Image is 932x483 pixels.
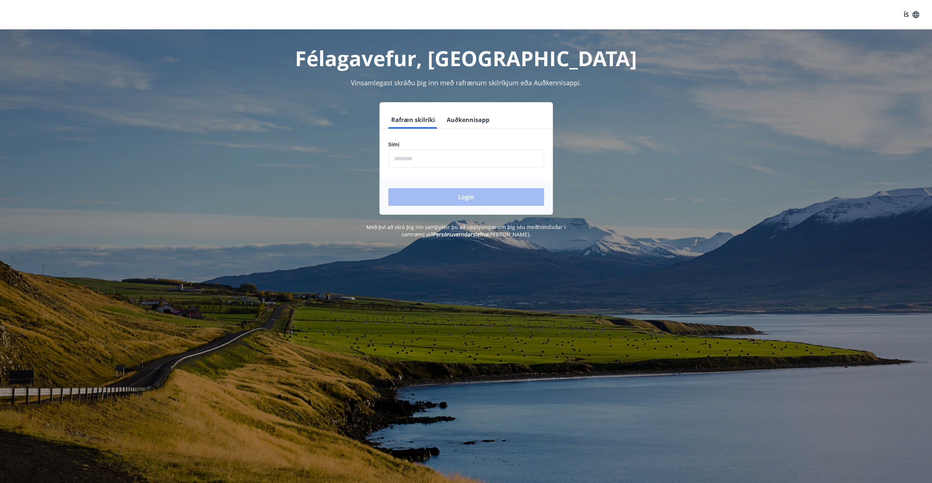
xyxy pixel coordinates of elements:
[388,141,544,148] label: Sími
[433,231,488,238] a: Persónuverndarstefna
[351,78,582,87] span: Vinsamlegast skráðu þig inn með rafrænum skilríkjum eða Auðkennisappi.
[388,111,438,129] button: Rafræn skilríki
[210,44,722,72] h1: Félagavefur, [GEOGRAPHIC_DATA]
[444,111,492,129] button: Auðkennisapp
[900,8,923,21] button: ÍS
[366,223,566,238] span: Með því að skrá þig inn samþykkir þú að upplýsingar um þig séu meðhöndlaðar í samræmi við [PERSON...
